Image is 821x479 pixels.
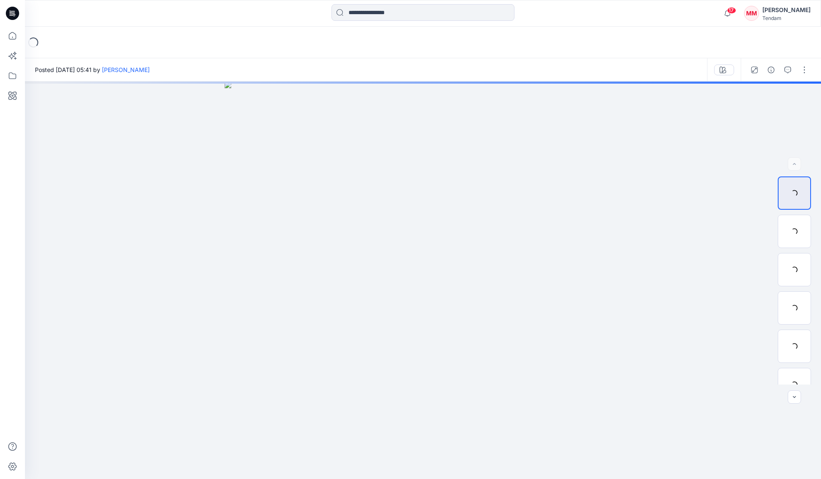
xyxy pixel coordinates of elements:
[102,66,150,73] a: [PERSON_NAME]
[744,6,759,21] div: MM
[35,65,150,74] span: Posted [DATE] 05:41 by
[225,82,622,479] img: eyJhbGciOiJIUzI1NiIsImtpZCI6IjAiLCJzbHQiOiJzZXMiLCJ0eXAiOiJKV1QifQ.eyJkYXRhIjp7InR5cGUiOiJzdG9yYW...
[764,63,778,77] button: Details
[727,7,736,14] span: 17
[762,5,811,15] div: [PERSON_NAME]
[762,15,811,21] div: Tendam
